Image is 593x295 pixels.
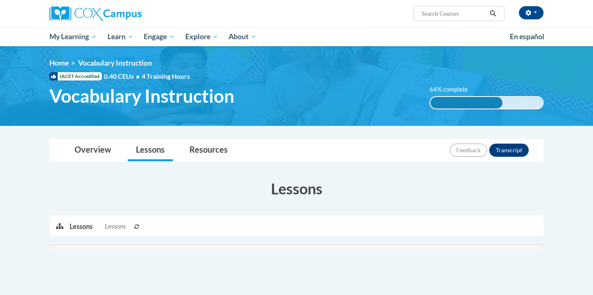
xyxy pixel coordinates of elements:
span: My Learning [49,32,97,42]
span: Vocabulary Instruction [78,59,152,67]
span: • [136,72,140,80]
h3: Lessons [49,178,544,199]
span: 0.40 CEUs [104,72,142,81]
span: 4 Training Hours [142,72,190,80]
a: Explore [180,27,224,46]
div: Main menu [37,27,556,46]
button: Feedback [450,144,487,157]
a: Overview [66,139,119,161]
img: Cox Campus [49,6,142,21]
span: About [229,32,257,42]
span: En español [510,32,544,41]
a: En español [504,28,550,45]
a: Resources [181,139,236,161]
span: Engage [144,32,175,42]
input: Search Courses [421,9,487,19]
a: Engage [138,27,180,46]
button: Account Settings [519,6,544,19]
button: Search [487,9,499,19]
a: Lessons [128,139,173,161]
span: Learn [107,32,133,42]
a: Cox Campus [49,6,206,21]
a: My Learning [44,27,102,46]
a: Learn [102,27,139,46]
a: About [224,27,262,46]
span: Vocabulary Instruction [49,85,234,107]
button: Transcript [489,144,529,157]
span: Lessons [105,222,126,231]
span: IACET Accredited [49,72,102,80]
a: Home [49,59,69,67]
label: 64% complete [430,85,477,94]
span: Explore [185,32,218,42]
div: 64% complete [430,97,502,109]
p: Lessons [70,222,93,231]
